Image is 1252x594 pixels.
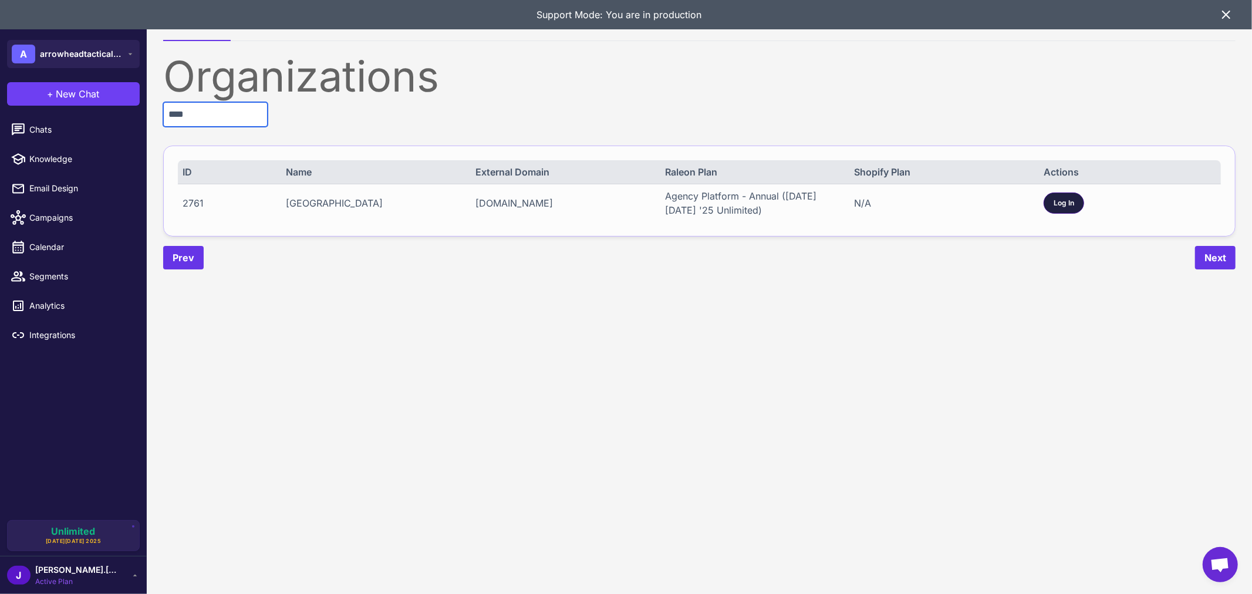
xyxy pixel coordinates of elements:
[29,270,133,283] span: Segments
[7,566,31,585] div: J
[665,189,838,217] div: Agency Platform - Annual ([DATE][DATE] '25 Unlimited)
[855,165,1027,179] div: Shopify Plan
[1195,246,1236,269] button: Next
[183,196,269,210] div: 2761
[46,537,102,545] span: [DATE][DATE] 2025
[40,48,122,60] span: arrowheadtacticalapparel
[475,165,648,179] div: External Domain
[286,196,458,210] div: [GEOGRAPHIC_DATA]
[5,117,142,142] a: Chats
[29,241,133,254] span: Calendar
[5,264,142,289] a: Segments
[163,246,204,269] button: Prev
[1044,165,1216,179] div: Actions
[163,55,1236,97] div: Organizations
[5,323,142,347] a: Integrations
[665,165,838,179] div: Raleon Plan
[7,82,140,106] button: +New Chat
[29,299,133,312] span: Analytics
[52,526,96,536] span: Unlimited
[35,576,117,587] span: Active Plan
[29,153,133,166] span: Knowledge
[1054,198,1074,208] span: Log In
[12,45,35,63] div: A
[286,165,458,179] div: Name
[29,182,133,195] span: Email Design
[48,87,54,101] span: +
[29,123,133,136] span: Chats
[855,196,1027,210] div: N/A
[29,329,133,342] span: Integrations
[56,87,100,101] span: New Chat
[475,196,648,210] div: [DOMAIN_NAME]
[5,235,142,259] a: Calendar
[5,293,142,318] a: Analytics
[5,147,142,171] a: Knowledge
[29,211,133,224] span: Campaigns
[5,176,142,201] a: Email Design
[7,40,140,68] button: Aarrowheadtacticalapparel
[35,563,117,576] span: [PERSON_NAME].[PERSON_NAME]
[183,165,269,179] div: ID
[1203,547,1238,582] div: Open chat
[5,205,142,230] a: Campaigns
